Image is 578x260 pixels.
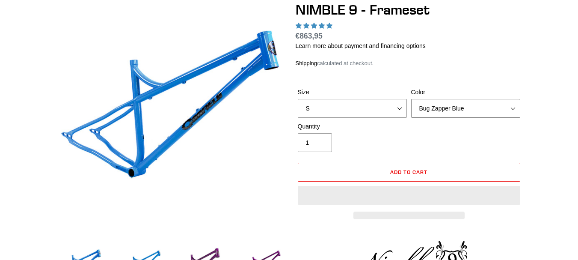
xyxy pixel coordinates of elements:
[411,88,520,97] label: Color
[296,60,317,67] a: Shipping
[296,59,522,68] div: calculated at checkout.
[298,163,520,182] button: Add to cart
[296,2,522,18] h1: NIMBLE 9 - Frameset
[58,3,281,227] img: NIMBLE 9 - Frameset
[296,22,334,29] span: 4.89 stars
[296,32,323,40] span: €863,95
[298,122,407,131] label: Quantity
[296,42,426,49] a: Learn more about payment and financing options
[298,88,407,97] label: Size
[390,169,427,175] span: Add to cart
